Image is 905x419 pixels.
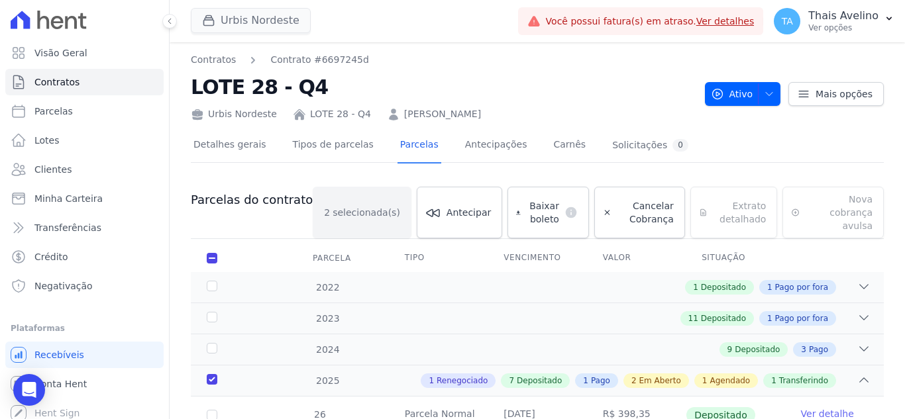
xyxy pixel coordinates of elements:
a: Ver detalhes [696,16,755,26]
a: Conta Hent [5,371,164,397]
a: Contratos [191,53,236,67]
a: Tipos de parcelas [290,128,376,163]
span: Parcelas [34,105,73,118]
span: selecionada(s) [333,206,400,219]
span: Pago [809,344,828,355]
nav: Breadcrumb [191,53,369,67]
div: 0 [672,139,688,152]
span: Recebíveis [34,348,84,361]
a: Antecipações [462,128,530,163]
span: 1 [429,375,434,387]
a: Mais opções [788,82,884,106]
h3: Parcelas do contrato [191,192,313,208]
span: 3 [801,344,806,355]
span: 1 [702,375,708,387]
span: Negativação [34,279,93,293]
span: Pago por fora [775,281,828,293]
span: Depositado [517,375,562,387]
span: 1 [767,312,772,324]
span: 1 [771,375,776,387]
a: Cancelar Cobrança [594,187,685,238]
a: Contratos [5,69,164,95]
div: Parcela [297,245,367,271]
a: Minha Carteira [5,185,164,212]
span: Renegociado [437,375,488,387]
span: Visão Geral [34,46,87,60]
span: Mais opções [816,87,873,101]
p: Ver opções [808,23,878,33]
th: Valor [587,244,686,272]
a: [PERSON_NAME] [404,107,481,121]
span: Você possui fatura(s) em atraso. [546,15,755,28]
th: Vencimento [488,244,586,272]
span: 11 [688,312,698,324]
span: Pago [591,375,610,387]
a: Antecipar [417,187,502,238]
a: Negativação [5,273,164,299]
span: Conta Hent [34,377,87,391]
span: Depositado [701,281,746,293]
span: 2 [324,206,330,219]
span: 1 [767,281,772,293]
a: Recebíveis [5,342,164,368]
a: Detalhes gerais [191,128,269,163]
span: Contratos [34,75,80,89]
span: Agendado [710,375,750,387]
a: Solicitações0 [610,128,691,163]
div: Open Intercom Messenger [13,374,45,406]
a: Parcelas [5,98,164,124]
button: Urbis Nordeste [191,8,311,33]
span: Antecipar [447,206,491,219]
span: Clientes [34,163,72,176]
span: Transferências [34,221,101,234]
span: Pago por fora [775,312,828,324]
span: Transferindo [779,375,828,387]
span: 1 [583,375,588,387]
p: Thais Avelino [808,9,878,23]
span: 9 [727,344,733,355]
nav: Breadcrumb [191,53,694,67]
th: Tipo [389,244,488,272]
span: Lotes [34,134,60,147]
a: Transferências [5,214,164,241]
span: Cancelar Cobrança [617,199,674,226]
a: Crédito [5,244,164,270]
a: Carnês [551,128,588,163]
span: 1 [693,281,698,293]
a: Visão Geral [5,40,164,66]
a: LOTE 28 - Q4 [310,107,371,121]
div: Plataformas [11,320,158,336]
span: TA [782,17,793,26]
span: Crédito [34,250,68,263]
span: Depositado [701,312,746,324]
th: Situação [686,244,784,272]
span: Ativo [711,82,753,106]
button: Ativo [705,82,781,106]
div: Urbis Nordeste [191,107,277,121]
span: Depositado [735,344,780,355]
a: Clientes [5,156,164,183]
button: TA Thais Avelino Ver opções [763,3,905,40]
span: 7 [509,375,514,387]
span: 2 [631,375,637,387]
a: Contrato #6697245d [270,53,369,67]
a: Lotes [5,127,164,154]
span: Em Aberto [639,375,681,387]
span: Minha Carteira [34,192,103,205]
a: Parcelas [398,128,441,163]
div: Solicitações [612,139,688,152]
h2: LOTE 28 - Q4 [191,72,694,102]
